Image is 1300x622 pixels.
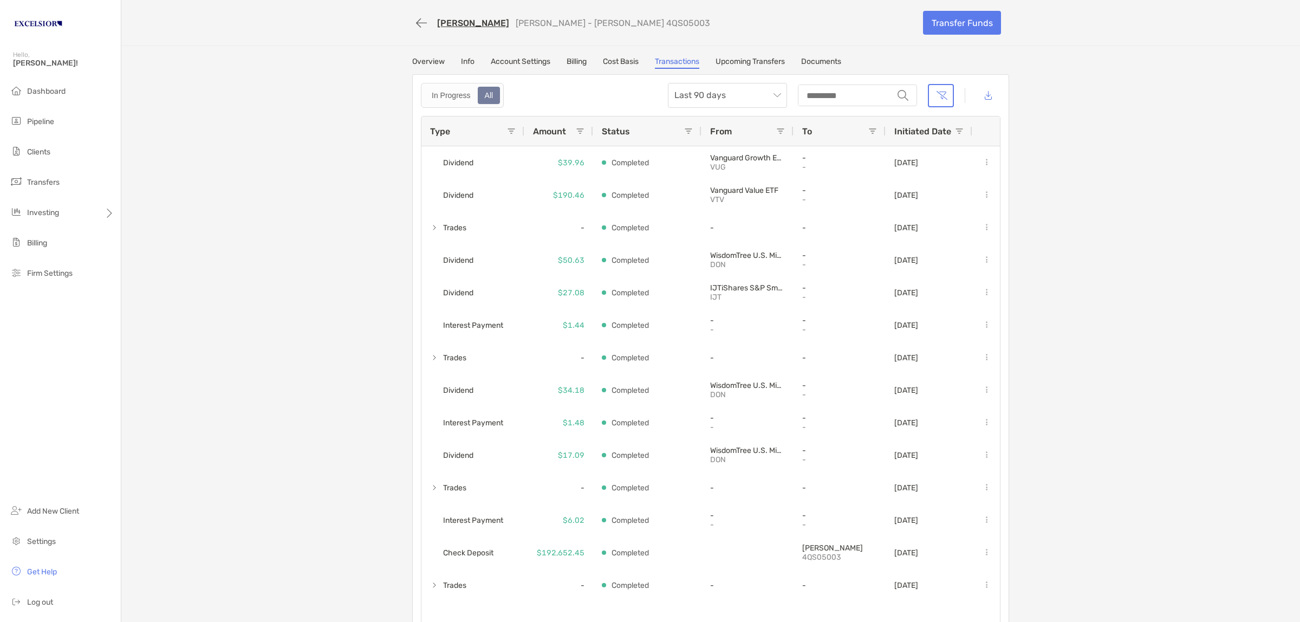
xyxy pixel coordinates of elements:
span: Investing [27,208,59,217]
p: - [802,483,877,493]
span: Last 90 days [674,83,781,107]
span: Type [430,126,450,137]
p: - [802,223,877,232]
span: Trades [443,219,466,237]
p: DON [710,260,785,269]
p: Completed [612,481,649,495]
span: Firm Settings [27,269,73,278]
p: VUG [710,163,785,172]
span: Pipeline [27,117,54,126]
p: $190.46 [553,189,584,202]
p: [DATE] [894,288,918,297]
p: Completed [612,384,649,397]
div: - [524,471,593,504]
img: dashboard icon [10,84,23,97]
p: $1.48 [563,416,584,430]
a: Overview [412,57,445,69]
a: Billing [567,57,587,69]
p: Completed [612,286,649,300]
img: settings icon [10,534,23,547]
p: IJTiShares S&P Small-Cap 600 Growth ETF [710,283,785,293]
span: Add New Client [27,507,79,516]
a: Transfer Funds [923,11,1001,35]
p: [DATE] [894,581,918,590]
span: Dividend [443,284,473,302]
p: - [802,455,877,464]
p: Completed [612,254,649,267]
p: - [802,163,877,172]
p: WisdomTree U.S. MidCap Dividend Fund [710,446,785,455]
p: IJT [710,293,785,302]
p: - [802,195,877,204]
a: Transactions [655,57,699,69]
p: Roth IRA [802,543,877,553]
span: Dividend [443,446,473,464]
span: Check Deposit [443,544,493,562]
span: Trades [443,349,466,367]
p: 4QS05003 [802,553,877,562]
p: $39.96 [558,156,584,170]
div: In Progress [426,88,477,103]
p: $17.09 [558,449,584,462]
p: - [802,316,877,325]
p: - [710,423,785,432]
span: Billing [27,238,47,248]
a: Cost Basis [603,57,639,69]
span: Trades [443,576,466,594]
span: From [710,126,732,137]
p: - [710,223,785,232]
a: Upcoming Transfers [716,57,785,69]
a: Documents [801,57,841,69]
div: - [524,569,593,601]
p: Completed [612,579,649,592]
p: - [802,381,877,390]
p: Completed [612,156,649,170]
img: clients icon [10,145,23,158]
p: WisdomTree U.S. MidCap Dividend Fund [710,381,785,390]
div: segmented control [421,83,504,108]
p: Completed [612,416,649,430]
span: [PERSON_NAME]! [13,59,114,68]
p: DON [710,390,785,399]
p: - [710,325,785,334]
p: Completed [612,351,649,365]
div: - [524,341,593,374]
p: - [802,353,877,362]
p: - [802,260,877,269]
p: - [802,446,877,455]
div: - [524,211,593,244]
p: - [802,520,877,529]
p: Completed [612,449,649,462]
p: [DATE] [894,353,918,362]
p: - [802,390,877,399]
p: [DATE] [894,223,918,232]
p: - [802,186,877,195]
span: Get Help [27,567,57,576]
p: $27.08 [558,286,584,300]
p: Completed [612,514,649,527]
span: To [802,126,812,137]
p: [DATE] [894,321,918,330]
span: Dividend [443,251,473,269]
p: $50.63 [558,254,584,267]
button: Clear filters [928,84,954,107]
p: - [710,581,785,590]
span: Interest Payment [443,511,503,529]
p: [DATE] [894,191,918,200]
span: Clients [27,147,50,157]
p: WisdomTree U.S. MidCap Dividend Fund [710,251,785,260]
img: transfers icon [10,175,23,188]
p: Completed [612,221,649,235]
p: - [802,153,877,163]
p: [DATE] [894,418,918,427]
p: - [802,423,877,432]
p: - [802,251,877,260]
span: Transfers [27,178,60,187]
a: Account Settings [491,57,550,69]
span: Status [602,126,630,137]
p: $1.44 [563,319,584,332]
img: firm-settings icon [10,266,23,279]
p: VTV [710,195,785,204]
p: [DATE] [894,548,918,558]
p: - [710,316,785,325]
